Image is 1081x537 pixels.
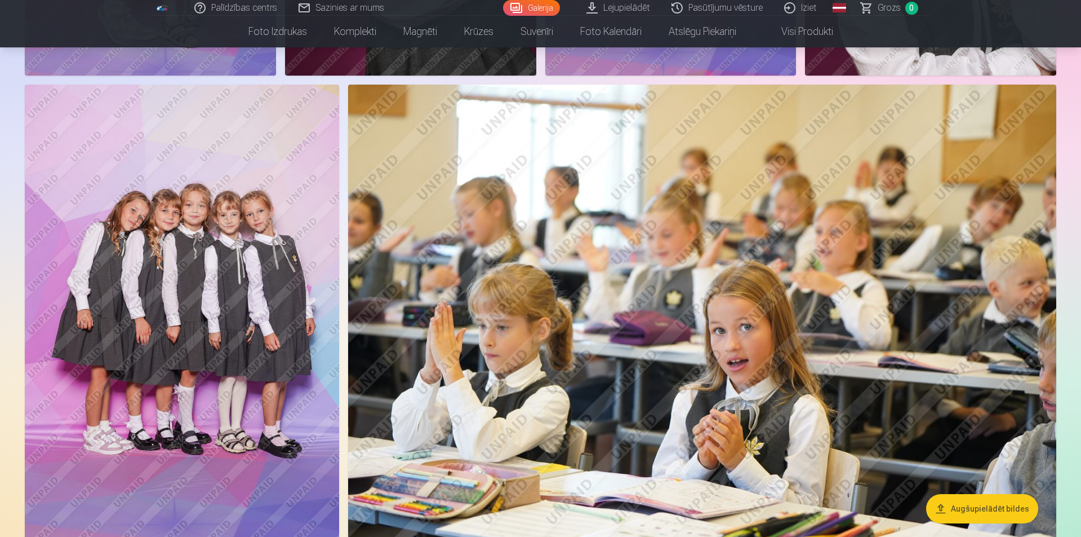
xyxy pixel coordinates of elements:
a: Magnēti [390,16,451,47]
a: Foto izdrukas [235,16,321,47]
a: Visi produkti [750,16,847,47]
button: Augšupielādēt bildes [926,494,1038,523]
a: Atslēgu piekariņi [655,16,750,47]
span: 0 [905,2,918,15]
span: Grozs [878,1,901,15]
a: Komplekti [321,16,390,47]
img: /fa1 [157,5,169,11]
a: Foto kalendāri [567,16,655,47]
a: Suvenīri [507,16,567,47]
a: Krūzes [451,16,507,47]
